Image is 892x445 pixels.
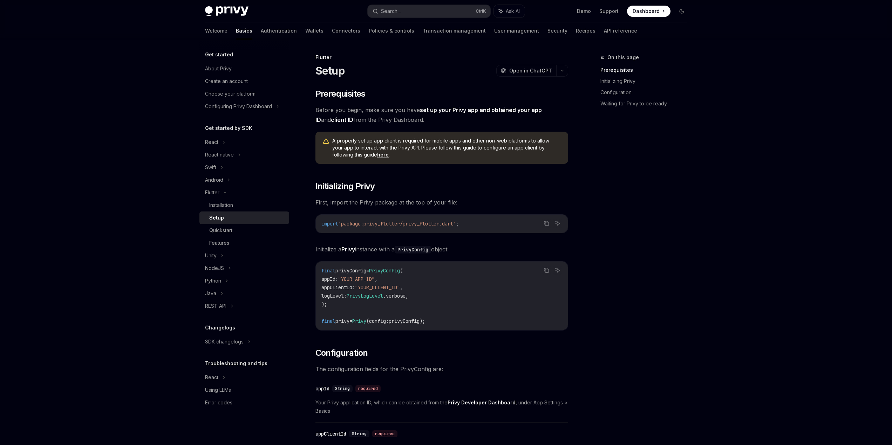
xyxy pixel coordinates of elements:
[395,246,431,253] code: PrivyConfig
[315,385,329,392] div: appId
[347,293,383,299] span: PrivyLogLevel
[423,22,486,39] a: Transaction management
[381,7,401,15] div: Search...
[205,6,248,16] img: dark logo
[352,431,367,437] span: String
[372,430,397,437] div: required
[205,338,244,346] div: SDK changelogs
[209,226,232,235] div: Quickstart
[349,318,352,324] span: =
[400,284,403,291] span: ,
[205,373,218,382] div: React
[315,347,368,359] span: Configuration
[600,76,693,87] a: Initializing Privy
[338,221,456,227] span: 'package:privy_flutter/privy_flutter.dart'
[676,6,687,17] button: Toggle dark mode
[205,124,252,132] h5: Get started by SDK
[355,284,400,291] span: "YOUR_CLIENT_ID"
[205,22,227,39] a: Welcome
[315,105,568,125] span: Before you begin, make sure you have and from the Privy Dashboard.
[553,266,562,275] button: Ask AI
[600,98,693,109] a: Waiting for Privy to be ready
[600,64,693,76] a: Prerequisites
[577,8,591,15] a: Demo
[604,22,637,39] a: API reference
[321,318,335,324] span: final
[600,87,693,98] a: Configuration
[205,188,219,197] div: Flutter
[305,22,324,39] a: Wallets
[400,267,403,274] span: (
[335,267,366,274] span: privyConfig
[332,137,561,158] span: A properly set up app client is required for mobile apps and other non-web platforms to allow you...
[321,301,327,307] span: );
[576,22,595,39] a: Recipes
[322,138,329,145] svg: Warning
[205,277,221,285] div: Python
[199,211,289,224] a: Setup
[389,318,425,324] span: privyConfig);
[205,324,235,332] h5: Changelogs
[321,276,335,282] span: appId
[205,386,231,394] div: Using LLMs
[335,276,338,282] span: :
[627,6,670,17] a: Dashboard
[476,8,486,14] span: Ctrl K
[199,62,289,75] a: About Privy
[375,276,377,282] span: ,
[494,5,525,18] button: Ask AI
[366,318,386,324] span: (config
[332,22,360,39] a: Connectors
[355,385,381,392] div: required
[315,244,568,254] span: Initialize a instance with a object:
[205,77,248,85] div: Create an account
[261,22,297,39] a: Authentication
[209,239,229,247] div: Features
[205,64,232,73] div: About Privy
[448,399,516,406] a: Privy Developer Dashboard
[205,264,224,272] div: NodeJS
[315,197,568,207] span: First, import the Privy package at the top of your file:
[199,396,289,409] a: Error codes
[386,318,389,324] span: :
[205,163,216,172] div: Swift
[509,67,552,74] span: Open in ChatGPT
[315,181,375,192] span: Initializing Privy
[542,266,551,275] button: Copy the contents from the code block
[321,293,344,299] span: logLevel
[366,267,369,274] span: =
[205,176,223,184] div: Android
[315,88,366,99] span: Prerequisites
[205,138,218,146] div: React
[209,214,224,222] div: Setup
[496,65,556,77] button: Open in ChatGPT
[338,276,375,282] span: "YOUR_APP_ID"
[199,199,289,211] a: Installation
[205,251,217,260] div: Unity
[205,50,233,59] h5: Get started
[607,53,639,62] span: On this page
[321,221,338,227] span: import
[205,102,272,111] div: Configuring Privy Dashboard
[209,201,233,209] div: Installation
[377,152,389,158] a: here
[553,219,562,228] button: Ask AI
[199,88,289,100] a: Choose your platform
[315,106,542,124] a: set up your Privy app and obtained your app ID
[205,90,256,98] div: Choose your platform
[633,8,660,15] span: Dashboard
[199,224,289,237] a: Quickstart
[506,8,520,15] span: Ask AI
[599,8,619,15] a: Support
[542,219,551,228] button: Copy the contents from the code block
[315,54,568,61] div: Flutter
[341,246,355,253] strong: Privy
[205,359,267,368] h5: Troubleshooting and tips
[315,364,568,374] span: The configuration fields for the PrivyConfig are:
[205,398,232,407] div: Error codes
[199,384,289,396] a: Using LLMs
[205,289,216,298] div: Java
[321,267,335,274] span: final
[547,22,567,39] a: Security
